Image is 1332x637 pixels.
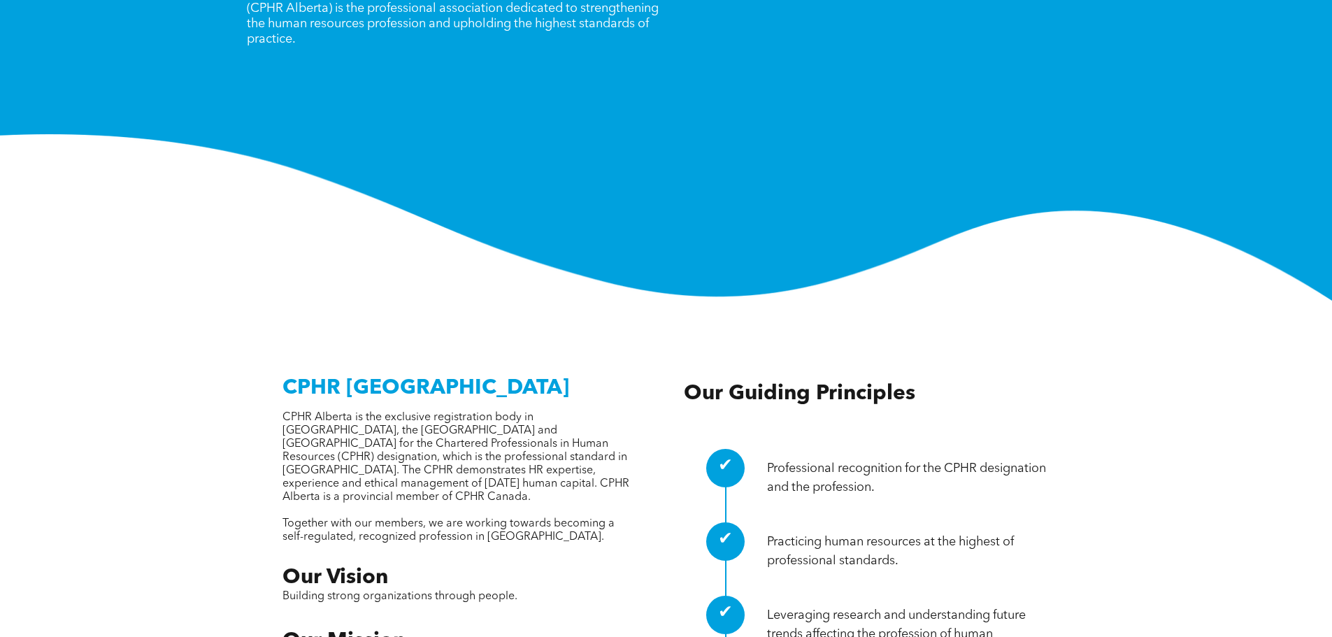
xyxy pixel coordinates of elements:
[706,596,745,634] div: ✔
[767,533,1050,571] p: Practicing human resources at the highest of professional standards.
[282,412,629,503] span: CPHR Alberta is the exclusive registration body in [GEOGRAPHIC_DATA], the [GEOGRAPHIC_DATA] and [...
[282,567,388,588] span: Our Vision
[684,383,915,404] span: Our Guiding Principles
[282,591,517,602] span: Building strong organizations through people.
[706,449,745,487] div: ✔
[282,378,569,399] span: CPHR [GEOGRAPHIC_DATA]
[282,518,615,543] span: Together with our members, we are working towards becoming a self-regulated, recognized professio...
[706,522,745,561] div: ✔
[767,459,1050,497] p: Professional recognition for the CPHR designation and the profession.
